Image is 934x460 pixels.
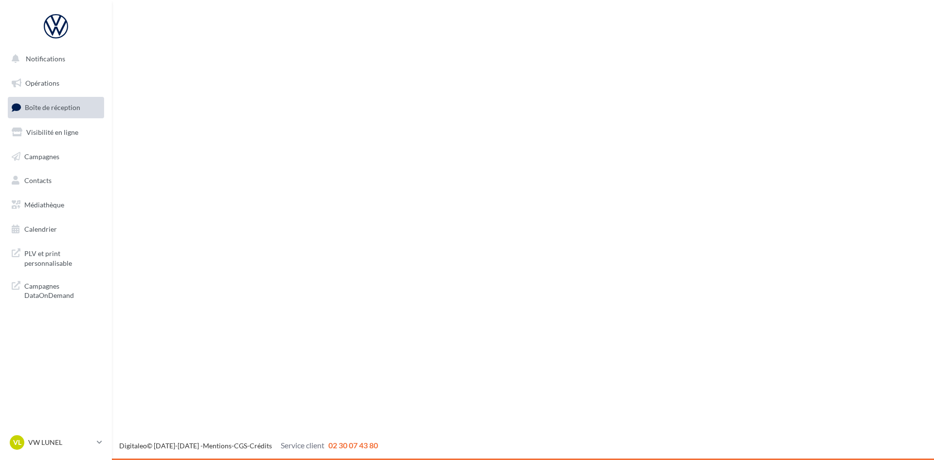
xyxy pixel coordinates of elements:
a: PLV et print personnalisable [6,243,106,272]
a: Campagnes [6,147,106,167]
button: Notifications [6,49,102,69]
span: Opérations [25,79,59,87]
a: Boîte de réception [6,97,106,118]
a: Mentions [203,442,232,450]
span: Campagnes DataOnDemand [24,279,100,300]
a: Médiathèque [6,195,106,215]
span: Service client [281,441,324,450]
span: Calendrier [24,225,57,233]
a: Opérations [6,73,106,93]
a: Campagnes DataOnDemand [6,276,106,304]
a: CGS [234,442,247,450]
a: VL VW LUNEL [8,433,104,452]
a: Visibilité en ligne [6,122,106,143]
span: Boîte de réception [25,103,80,111]
a: Crédits [250,442,272,450]
span: VL [13,438,21,447]
span: 02 30 07 43 80 [328,441,378,450]
span: Médiathèque [24,201,64,209]
span: Campagnes [24,152,59,160]
a: Digitaleo [119,442,147,450]
span: PLV et print personnalisable [24,247,100,268]
span: Notifications [26,55,65,63]
p: VW LUNEL [28,438,93,447]
span: Visibilité en ligne [26,128,78,136]
a: Calendrier [6,219,106,239]
span: Contacts [24,176,52,184]
a: Contacts [6,170,106,191]
span: © [DATE]-[DATE] - - - [119,442,378,450]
